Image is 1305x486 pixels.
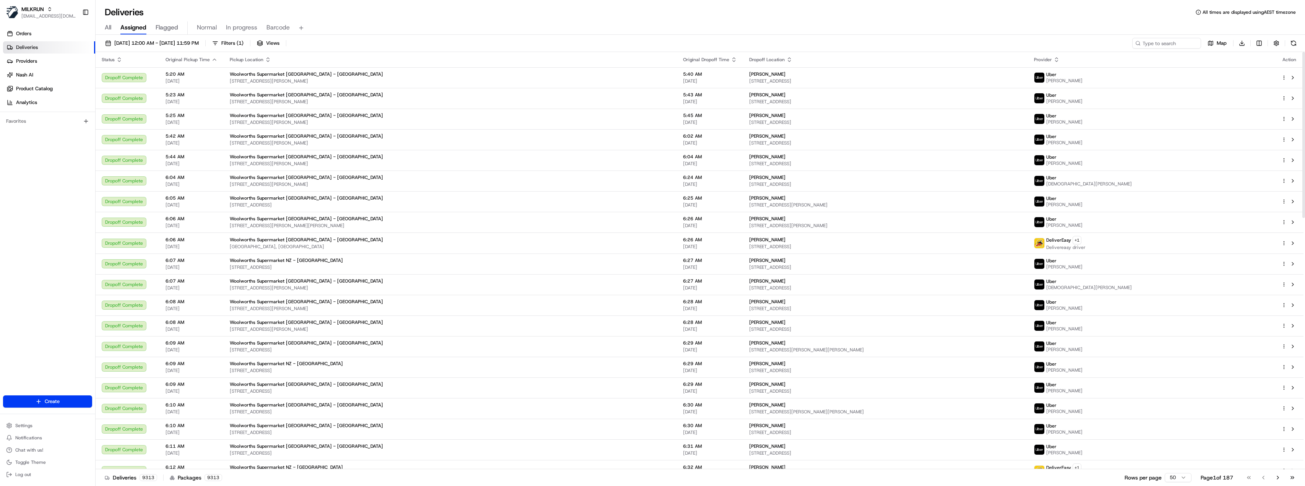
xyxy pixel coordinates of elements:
[230,367,671,374] span: [STREET_ADDRESS]
[166,119,217,125] span: [DATE]
[683,326,737,332] span: [DATE]
[749,264,1022,270] span: [STREET_ADDRESS]
[683,161,737,167] span: [DATE]
[1034,155,1044,165] img: uber-new-logo.jpeg
[1046,195,1057,202] span: Uber
[749,381,786,387] span: [PERSON_NAME]
[1034,176,1044,186] img: uber-new-logo.jpeg
[683,409,737,415] span: [DATE]
[230,340,383,346] span: Woolworths Supermarket [GEOGRAPHIC_DATA] - [GEOGRAPHIC_DATA]
[1046,98,1083,104] span: [PERSON_NAME]
[749,99,1022,105] span: [STREET_ADDRESS]
[749,367,1022,374] span: [STREET_ADDRESS]
[749,57,785,63] span: Dropoff Location
[1034,341,1044,351] img: uber-new-logo.jpeg
[683,347,737,353] span: [DATE]
[749,216,786,222] span: [PERSON_NAME]
[230,429,671,436] span: [STREET_ADDRESS]
[1046,133,1057,140] span: Uber
[683,99,737,105] span: [DATE]
[1034,424,1044,434] img: uber-new-logo.jpeg
[166,237,217,243] span: 6:06 AM
[3,3,79,21] button: MILKRUNMILKRUN[EMAIL_ADDRESS][DOMAIN_NAME]
[230,306,671,312] span: [STREET_ADDRESS][PERSON_NAME]
[749,409,1022,415] span: [STREET_ADDRESS][PERSON_NAME][PERSON_NAME]
[166,340,217,346] span: 6:09 AM
[15,423,32,429] span: Settings
[230,78,671,84] span: [STREET_ADDRESS][PERSON_NAME]
[16,99,37,106] span: Analytics
[1046,346,1083,353] span: [PERSON_NAME]
[230,181,671,187] span: [STREET_ADDRESS][PERSON_NAME]
[1046,175,1057,181] span: Uber
[1046,450,1083,456] span: [PERSON_NAME]
[166,285,217,291] span: [DATE]
[1046,113,1057,119] span: Uber
[209,38,247,49] button: Filters(1)
[166,112,217,119] span: 5:25 AM
[230,237,383,243] span: Woolworths Supermarket [GEOGRAPHIC_DATA] - [GEOGRAPHIC_DATA]
[105,474,157,481] div: Deliveries
[683,216,737,222] span: 6:26 AM
[1046,160,1083,166] span: [PERSON_NAME]
[230,264,671,270] span: [STREET_ADDRESS]
[749,402,786,408] span: [PERSON_NAME]
[1046,72,1057,78] span: Uber
[15,435,42,441] span: Notifications
[683,140,737,146] span: [DATE]
[170,474,222,481] div: Packages
[3,445,92,455] button: Chat with us!
[749,257,786,263] span: [PERSON_NAME]
[683,381,737,387] span: 6:29 AM
[1203,9,1296,15] span: All times are displayed using AEST timezone
[230,299,383,305] span: Woolworths Supermarket [GEOGRAPHIC_DATA] - [GEOGRAPHIC_DATA]
[166,361,217,367] span: 6:09 AM
[230,285,671,291] span: [STREET_ADDRESS][PERSON_NAME]
[749,112,786,119] span: [PERSON_NAME]
[166,464,217,470] span: 6:12 AM
[1288,38,1299,49] button: Refresh
[683,429,737,436] span: [DATE]
[114,40,199,47] span: [DATE] 12:00 AM - [DATE] 11:59 PM
[749,78,1022,84] span: [STREET_ADDRESS]
[1046,320,1057,326] span: Uber
[749,71,786,77] span: [PERSON_NAME]
[683,78,737,84] span: [DATE]
[16,58,37,65] span: Providers
[683,181,737,187] span: [DATE]
[221,40,243,47] span: Filters
[1046,299,1057,305] span: Uber
[3,469,92,480] button: Log out
[166,299,217,305] span: 6:08 AM
[230,464,343,470] span: Woolworths Supermarket NZ - [GEOGRAPHIC_DATA]
[166,92,217,98] span: 5:23 AM
[683,306,737,312] span: [DATE]
[683,264,737,270] span: [DATE]
[230,112,383,119] span: Woolworths Supermarket [GEOGRAPHIC_DATA] - [GEOGRAPHIC_DATA]
[3,41,95,54] a: Deliveries
[1046,284,1132,291] span: [DEMOGRAPHIC_DATA][PERSON_NAME]
[1034,135,1044,145] img: uber-new-logo.jpeg
[683,299,737,305] span: 6:28 AM
[21,13,76,19] span: [EMAIL_ADDRESS][DOMAIN_NAME]
[749,450,1022,456] span: [STREET_ADDRESS]
[230,202,671,208] span: [STREET_ADDRESS]
[166,264,217,270] span: [DATE]
[166,409,217,415] span: [DATE]
[1046,367,1083,373] span: [PERSON_NAME]
[230,381,383,387] span: Woolworths Supermarket [GEOGRAPHIC_DATA] - [GEOGRAPHIC_DATA]
[230,278,383,284] span: Woolworths Supermarket [GEOGRAPHIC_DATA] - [GEOGRAPHIC_DATA]
[230,195,383,201] span: Woolworths Supermarket [GEOGRAPHIC_DATA] - [GEOGRAPHIC_DATA]
[683,257,737,263] span: 6:27 AM
[230,71,383,77] span: Woolworths Supermarket [GEOGRAPHIC_DATA] - [GEOGRAPHIC_DATA]
[749,319,786,325] span: [PERSON_NAME]
[749,195,786,201] span: [PERSON_NAME]
[749,161,1022,167] span: [STREET_ADDRESS]
[3,69,95,81] a: Nash AI
[3,420,92,431] button: Settings
[683,388,737,394] span: [DATE]
[1201,474,1233,481] div: Page 1 of 187
[1204,38,1230,49] button: Map
[3,395,92,408] button: Create
[749,181,1022,187] span: [STREET_ADDRESS]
